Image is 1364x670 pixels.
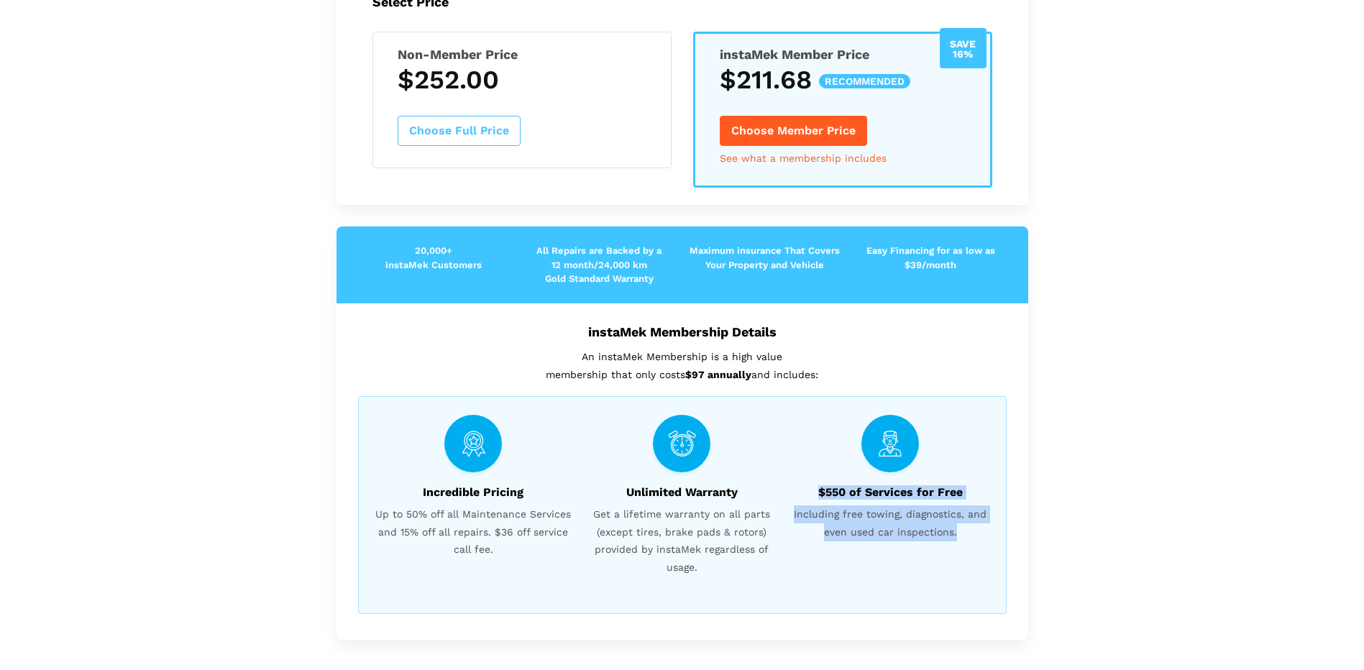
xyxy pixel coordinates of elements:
a: See what a membership includes [720,153,887,163]
p: Easy Financing for as low as $39/month [848,244,1013,272]
h6: Unlimited Warranty [581,486,782,500]
span: Including free towing, diagnostics, and even used car inspections. [789,505,991,541]
span: Up to 50% off all Maintenance Services and 15% off all repairs. $36 off service call fee. [373,505,575,559]
h5: instaMek Membership Details [358,324,1007,339]
button: Choose Member Price [720,116,867,146]
p: An instaMek Membership is a high value membership that only costs and includes: [358,348,1007,383]
span: recommended [819,74,910,88]
h3: $211.68 [720,65,966,95]
h5: instaMek Member Price [720,47,966,62]
h5: Non-Member Price [398,47,646,62]
h3: $252.00 [398,65,646,95]
button: Choose Full Price [398,116,521,146]
h6: $550 of Services for Free [789,486,991,500]
strong: $97 annually [685,369,751,380]
p: 20,000+ instaMek Customers [351,244,516,272]
span: Get a lifetime warranty on all parts (except tires, brake pads & rotors) provided by instaMek reg... [581,505,782,576]
p: All Repairs are Backed by a 12 month/24,000 km Gold Standard Warranty [516,244,682,286]
p: Maximum insurance That Covers Your Property and Vehicle [682,244,848,272]
div: Save 16% [940,28,987,68]
h6: Incredible Pricing [373,486,575,500]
